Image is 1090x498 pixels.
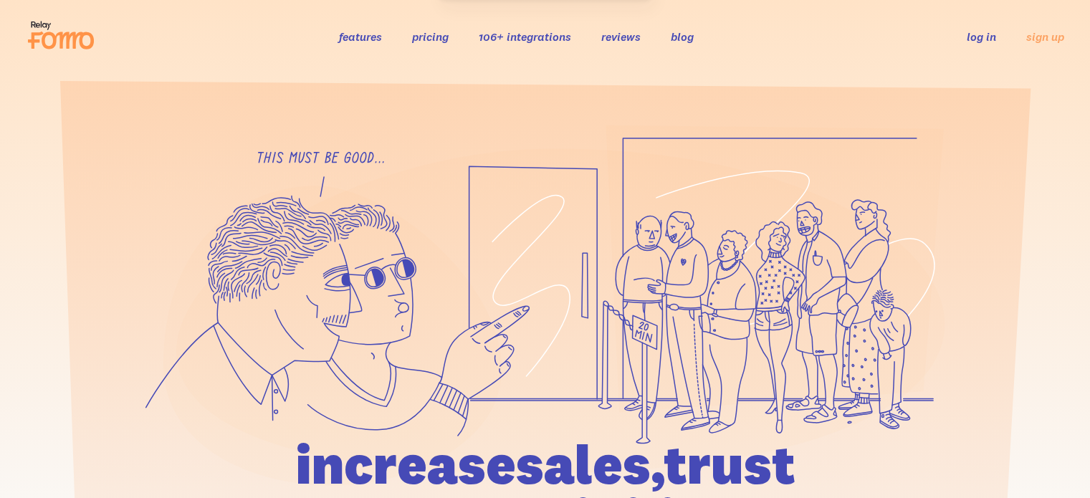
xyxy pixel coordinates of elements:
a: reviews [601,29,641,44]
a: blog [671,29,694,44]
a: features [339,29,382,44]
a: 106+ integrations [479,29,571,44]
a: sign up [1026,29,1064,44]
a: log in [967,29,996,44]
a: pricing [412,29,449,44]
